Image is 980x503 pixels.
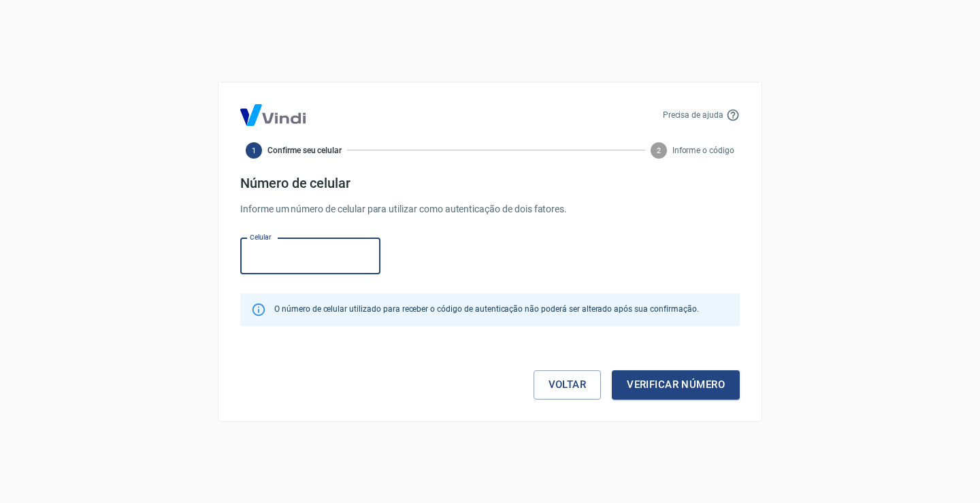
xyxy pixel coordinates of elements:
img: Logo Vind [240,104,306,126]
p: Precisa de ajuda [663,109,723,121]
a: Voltar [534,370,602,399]
text: 1 [252,146,256,155]
div: O número de celular utilizado para receber o código de autenticação não poderá ser alterado após ... [274,297,698,322]
text: 2 [657,146,661,155]
h4: Número de celular [240,175,740,191]
span: Confirme seu celular [267,144,342,157]
button: Verificar número [612,370,740,399]
label: Celular [250,232,272,242]
p: Informe um número de celular para utilizar como autenticação de dois fatores. [240,202,740,216]
span: Informe o código [672,144,734,157]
